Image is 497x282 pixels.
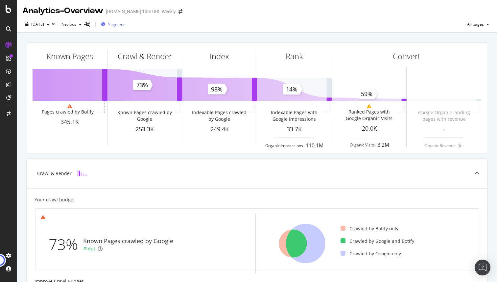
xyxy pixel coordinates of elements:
div: Your crawl budget [35,196,75,203]
div: Pages crawled by Botify [42,109,94,115]
button: All pages [464,19,492,30]
div: Known Pages [46,51,93,62]
span: Previous [58,21,76,27]
div: Crawl & Render [37,170,72,177]
div: [DOMAIN_NAME] 10m URL Weekly [106,8,176,15]
div: 345.1K [33,118,107,126]
div: Indexable Pages with Google Impressions [266,109,322,122]
div: Index [210,51,229,62]
div: Organic Impressions [265,143,303,148]
span: All pages [464,21,484,27]
div: Crawl & Render [118,51,172,62]
div: Crawled by Google only [341,250,401,257]
div: Known Pages crawled by Google [116,109,173,122]
div: 33.7K [257,125,332,134]
div: Known Pages crawled by Google [83,237,173,245]
button: [DATE] [22,19,52,30]
div: Indexable Pages crawled by Google [191,109,248,122]
span: Segments [108,22,127,27]
div: 110.1M [306,142,323,149]
div: 249.4K [182,125,257,134]
div: 73% [49,234,83,255]
div: Open Intercom Messenger [475,260,490,275]
div: Crawled by Botify only [341,225,398,232]
span: vs [52,20,58,27]
button: Previous [58,19,84,30]
div: Rank [286,51,303,62]
span: 2025 Oct. 12th [31,21,44,27]
img: block-icon [77,170,87,176]
div: Analytics - Overview [22,5,103,16]
div: Crawled by Google and Botify [341,238,414,244]
button: Segments [98,19,129,30]
div: 253.3K [107,125,182,134]
div: arrow-right-arrow-left [178,9,182,14]
div: 6pt [88,245,95,252]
